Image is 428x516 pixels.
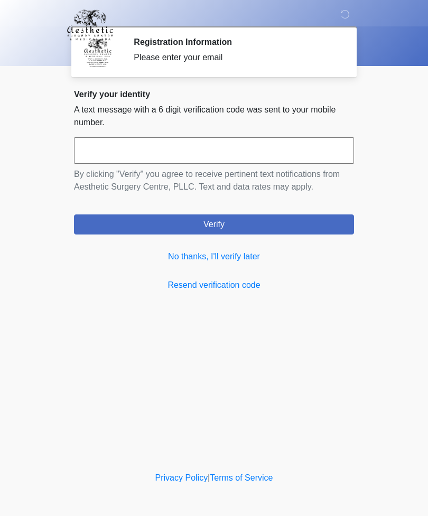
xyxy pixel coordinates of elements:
[210,473,273,482] a: Terms of Service
[63,8,117,42] img: Aesthetic Surgery Centre, PLLC Logo
[74,89,354,99] h2: Verify your identity
[74,214,354,234] button: Verify
[82,37,114,69] img: Agent Avatar
[74,104,354,129] p: A text message with a 6 digit verification code was sent to your mobile number.
[74,279,354,292] a: Resend verification code
[155,473,208,482] a: Privacy Policy
[74,168,354,193] p: By clicking "Verify" you agree to receive pertinent text notifications from Aesthetic Surgery Cen...
[74,250,354,263] a: No thanks, I'll verify later
[208,473,210,482] a: |
[134,51,338,64] div: Please enter your email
